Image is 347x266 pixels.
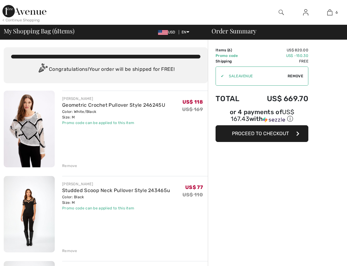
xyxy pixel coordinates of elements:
button: Proceed to Checkout [216,125,308,142]
div: Remove [62,163,77,169]
span: 6 [228,48,231,52]
div: Color: White/Black Size: M [62,109,165,120]
td: US$ -150.30 [250,53,308,58]
td: US$ 669.70 [250,88,308,109]
td: Items ( ) [216,47,250,53]
img: 1ère Avenue [2,5,46,17]
span: Proceed to Checkout [232,131,289,136]
span: US$ 118 [182,99,203,105]
span: My Shopping Bag ( Items) [4,28,75,34]
div: Remove [62,248,77,254]
span: 6 [336,10,338,15]
div: Order Summary [204,28,343,34]
s: US$ 110 [182,192,203,198]
div: [PERSON_NAME] [62,96,165,101]
s: US$ 169 [182,106,203,112]
div: Color: Black Size: M [62,194,170,205]
img: My Bag [327,9,332,16]
input: Promo code [224,67,288,85]
span: Remove [288,73,303,79]
td: Free [250,58,308,64]
div: < Continue Shopping [2,17,40,23]
td: Shipping [216,58,250,64]
td: Promo code [216,53,250,58]
div: or 4 payments of with [216,109,308,123]
img: search the website [279,9,284,16]
div: Congratulations! Your order will be shipped for FREE! [11,63,200,76]
div: Promo code can be applied to this item [62,205,170,211]
img: Geometric Crochet Pullover Style 246245U [4,91,55,167]
a: Studded Scoop Neck Pullover Style 243465u [62,187,170,193]
img: US Dollar [158,30,168,35]
span: EN [182,30,189,34]
div: [PERSON_NAME] [62,181,170,187]
span: USD [158,30,178,34]
div: or 4 payments ofUS$ 167.43withSezzle Click to learn more about Sezzle [216,109,308,125]
a: Sign In [298,9,313,16]
span: US$ 167.43 [231,108,294,122]
span: 6 [54,26,57,34]
div: ✔ [216,73,224,79]
img: Studded Scoop Neck Pullover Style 243465u [4,176,55,253]
a: Geometric Crochet Pullover Style 246245U [62,102,165,108]
img: My Info [303,9,308,16]
td: Total [216,88,250,109]
img: Congratulation2.svg [36,63,49,76]
img: Sezzle [263,117,285,122]
div: Promo code can be applied to this item [62,120,165,126]
td: US$ 820.00 [250,47,308,53]
a: 6 [318,9,342,16]
span: US$ 77 [185,184,203,190]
